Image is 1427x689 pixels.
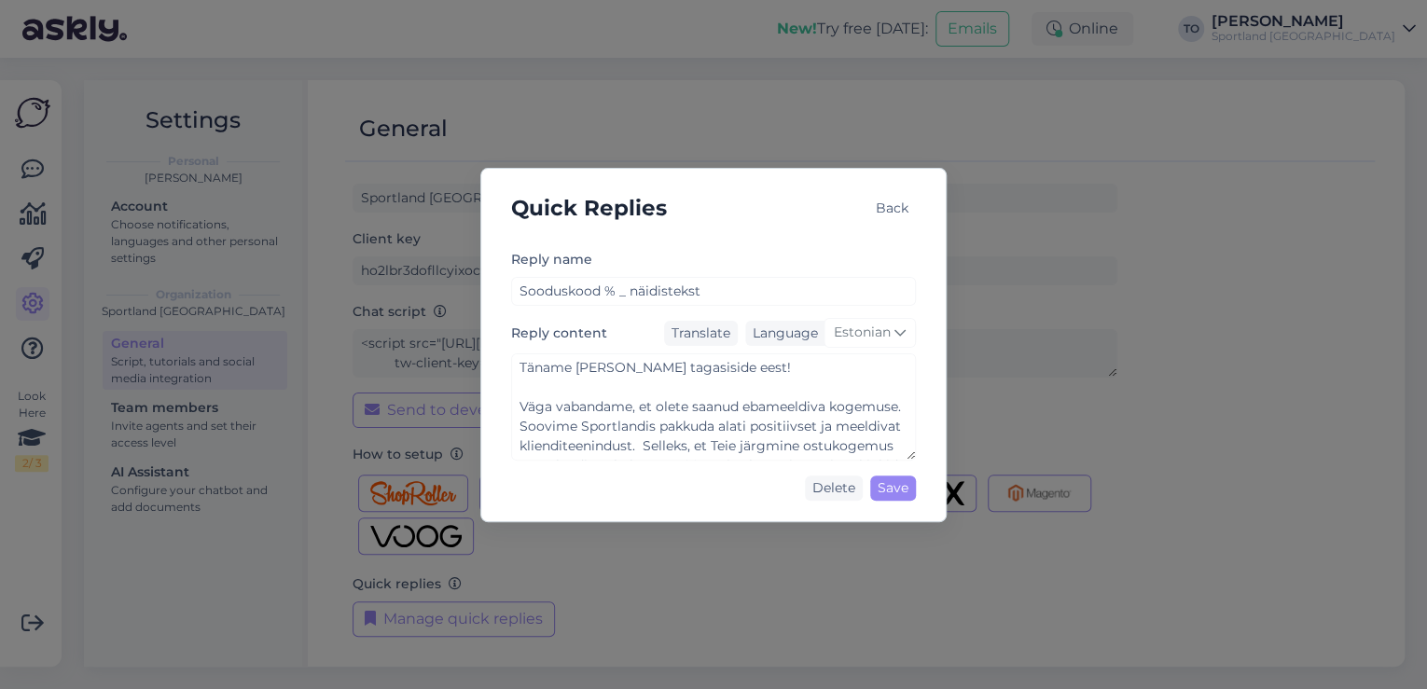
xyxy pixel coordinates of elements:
[511,277,916,306] input: Add reply name
[511,191,667,226] h5: Quick Replies
[664,321,738,346] div: Translate
[511,353,916,461] textarea: Täname [PERSON_NAME] tagasiside eest! Väga vabandame, et olete saanud ebameeldiva kogemuse. Soovi...
[870,475,916,501] div: Save
[805,475,863,501] div: Delete
[868,196,916,221] div: Back
[511,250,592,269] label: Reply name
[745,324,818,343] div: Language
[834,323,891,343] span: Estonian
[511,324,607,343] label: Reply content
